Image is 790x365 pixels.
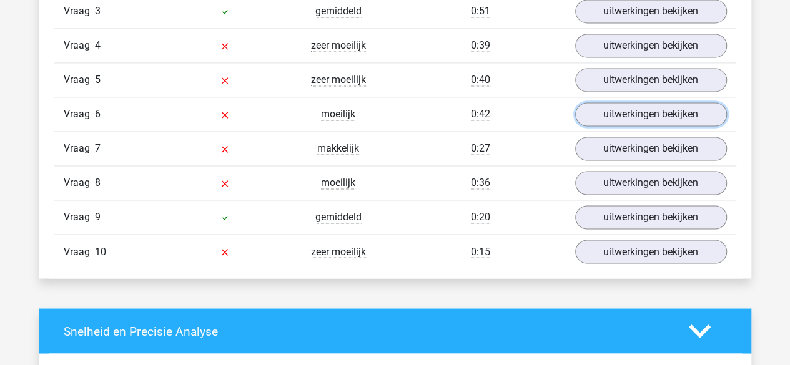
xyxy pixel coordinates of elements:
a: uitwerkingen bekijken [575,205,727,229]
span: 6 [95,108,101,120]
h4: Snelheid en Precisie Analyse [64,324,670,338]
a: uitwerkingen bekijken [575,240,727,263]
span: 4 [95,39,101,51]
span: Vraag [64,72,95,87]
span: 8 [95,177,101,188]
span: moeilijk [321,177,355,189]
span: 0:40 [471,74,490,86]
span: 0:27 [471,142,490,155]
span: Vraag [64,210,95,225]
span: zeer moeilijk [311,245,366,258]
span: Vraag [64,141,95,156]
span: makkelijk [317,142,359,155]
span: zeer moeilijk [311,74,366,86]
span: gemiddeld [315,211,362,223]
a: uitwerkingen bekijken [575,171,727,195]
span: 0:39 [471,39,490,52]
span: 5 [95,74,101,85]
span: 0:20 [471,211,490,223]
span: gemiddeld [315,5,362,17]
span: zeer moeilijk [311,39,366,52]
a: uitwerkingen bekijken [575,68,727,92]
a: uitwerkingen bekijken [575,102,727,126]
span: Vraag [64,175,95,190]
span: 3 [95,5,101,17]
span: 7 [95,142,101,154]
span: 0:42 [471,108,490,120]
a: uitwerkingen bekijken [575,34,727,57]
span: Vraag [64,4,95,19]
span: 0:36 [471,177,490,189]
span: 0:51 [471,5,490,17]
span: moeilijk [321,108,355,120]
a: uitwerkingen bekijken [575,137,727,160]
span: Vraag [64,107,95,122]
span: 0:15 [471,245,490,258]
span: 10 [95,245,106,257]
span: 9 [95,211,101,223]
span: Vraag [64,38,95,53]
span: Vraag [64,244,95,259]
